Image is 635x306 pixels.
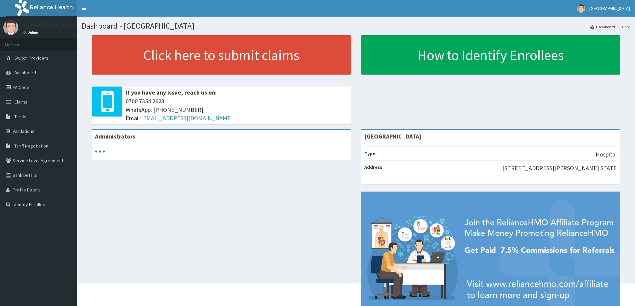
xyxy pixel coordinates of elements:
[95,133,135,140] b: Administrators
[92,35,351,75] a: Click here to submit claims
[126,97,348,123] span: 0700 7354 2623 WhatsApp: [PHONE_NUMBER] Email:
[14,70,36,76] span: Dashboard
[364,164,382,170] b: Address
[577,4,585,13] img: User Image
[141,114,233,122] a: [EMAIL_ADDRESS][DOMAIN_NAME]
[589,5,630,11] span: [GEOGRAPHIC_DATA]
[616,24,630,30] li: Here
[502,164,617,172] p: [STREET_ADDRESS][PERSON_NAME] STATE
[14,99,27,105] span: Claims
[126,89,217,96] b: If you have any issue, reach us on:
[14,55,48,61] span: Switch Providers
[14,114,26,120] span: Tariffs
[95,147,105,156] svg: audio-loading
[23,22,78,28] p: [GEOGRAPHIC_DATA]
[590,24,615,30] a: Dashboard
[23,30,39,35] a: Online
[361,35,620,75] a: How to Identify Enrollees
[14,143,48,149] span: Tariff Negotiation
[364,151,375,156] b: Type
[596,150,617,159] p: Hospital
[3,20,18,35] img: User Image
[82,22,630,30] h1: Dashboard - [GEOGRAPHIC_DATA]
[364,133,421,140] strong: [GEOGRAPHIC_DATA]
